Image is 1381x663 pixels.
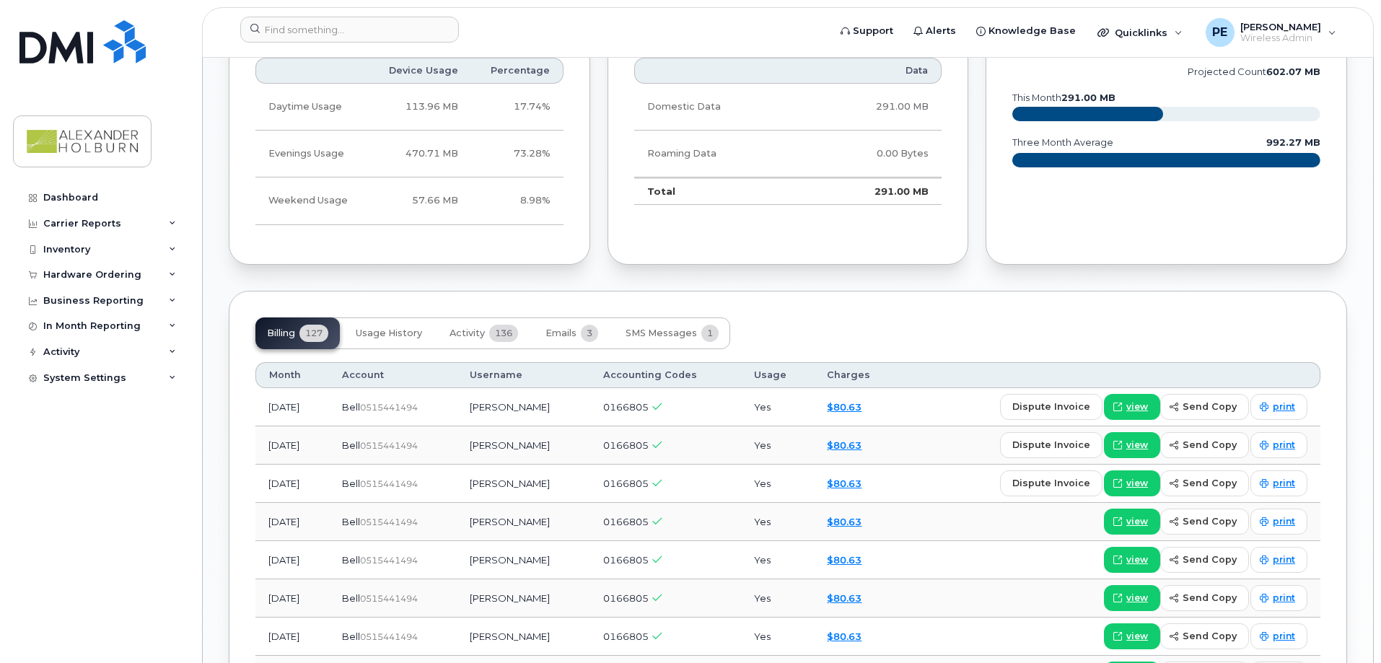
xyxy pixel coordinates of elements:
[457,579,590,618] td: [PERSON_NAME]
[1160,547,1249,573] button: send copy
[471,58,564,84] th: Percentage
[603,516,649,527] span: 0166805
[805,84,942,131] td: 291.00 MB
[342,631,360,642] span: Bell
[1126,592,1148,605] span: view
[1250,547,1307,573] a: print
[457,388,590,426] td: [PERSON_NAME]
[590,362,741,388] th: Accounting Codes
[1273,477,1295,490] span: print
[489,325,518,342] span: 136
[741,362,815,388] th: Usage
[342,478,360,489] span: Bell
[1104,394,1160,420] a: view
[1273,592,1295,605] span: print
[1012,92,1115,103] text: this month
[903,17,966,45] a: Alerts
[1160,623,1249,649] button: send copy
[360,517,418,527] span: 0515441494
[255,362,329,388] th: Month
[1183,514,1237,528] span: send copy
[1250,394,1307,420] a: print
[827,401,862,413] a: $80.63
[1126,515,1148,528] span: view
[1087,18,1193,47] div: Quicklinks
[369,177,471,224] td: 57.66 MB
[457,465,590,503] td: [PERSON_NAME]
[741,465,815,503] td: Yes
[1250,432,1307,458] a: print
[1273,630,1295,643] span: print
[255,177,369,224] td: Weekend Usage
[966,17,1086,45] a: Knowledge Base
[255,388,329,426] td: [DATE]
[457,426,590,465] td: [PERSON_NAME]
[1126,477,1148,490] span: view
[853,24,893,38] span: Support
[1160,394,1249,420] button: send copy
[1183,438,1237,452] span: send copy
[827,631,862,642] a: $80.63
[634,84,805,131] td: Domestic Data
[1126,439,1148,452] span: view
[255,177,564,224] tr: Friday from 6:00pm to Monday 8:00am
[827,592,862,604] a: $80.63
[1250,585,1307,611] a: print
[1160,432,1249,458] button: send copy
[1012,438,1090,452] span: dispute invoice
[1212,24,1227,41] span: PE
[1240,21,1321,32] span: [PERSON_NAME]
[603,554,649,566] span: 0166805
[827,439,862,451] a: $80.63
[603,592,649,604] span: 0166805
[1196,18,1346,47] div: PETER ERRINGTON
[360,593,418,604] span: 0515441494
[360,440,418,451] span: 0515441494
[1061,92,1115,103] tspan: 291.00 MB
[1115,27,1167,38] span: Quicklinks
[603,478,649,489] span: 0166805
[1273,515,1295,528] span: print
[741,503,815,541] td: Yes
[1104,585,1160,611] a: view
[342,439,360,451] span: Bell
[1273,400,1295,413] span: print
[603,439,649,451] span: 0166805
[805,177,942,205] td: 291.00 MB
[471,177,564,224] td: 8.98%
[603,401,649,413] span: 0166805
[581,325,598,342] span: 3
[1160,470,1249,496] button: send copy
[1104,432,1160,458] a: view
[1012,137,1113,148] text: three month average
[1104,547,1160,573] a: view
[1012,400,1090,413] span: dispute invoice
[1183,591,1237,605] span: send copy
[1104,509,1160,535] a: view
[741,579,815,618] td: Yes
[356,328,422,339] span: Usage History
[342,516,360,527] span: Bell
[741,426,815,465] td: Yes
[457,362,590,388] th: Username
[1160,509,1249,535] button: send copy
[805,58,942,84] th: Data
[741,618,815,656] td: Yes
[360,631,418,642] span: 0515441494
[814,362,901,388] th: Charges
[1250,509,1307,535] a: print
[1183,553,1237,566] span: send copy
[255,131,369,177] td: Evenings Usage
[1250,623,1307,649] a: print
[255,541,329,579] td: [DATE]
[626,328,697,339] span: SMS Messages
[634,177,805,205] td: Total
[1266,137,1320,148] text: 992.27 MB
[369,131,471,177] td: 470.71 MB
[741,388,815,426] td: Yes
[741,541,815,579] td: Yes
[457,618,590,656] td: [PERSON_NAME]
[701,325,719,342] span: 1
[1126,553,1148,566] span: view
[1183,629,1237,643] span: send copy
